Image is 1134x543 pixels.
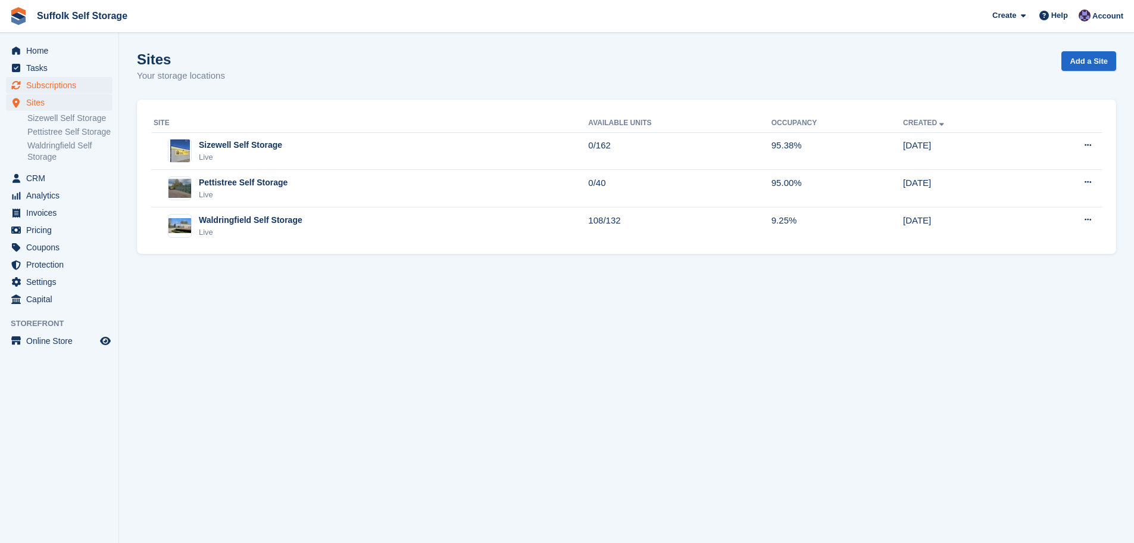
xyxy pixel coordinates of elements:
[6,94,113,111] a: menu
[199,189,288,201] div: Live
[903,132,1029,170] td: [DATE]
[26,274,98,290] span: Settings
[588,132,771,170] td: 0/162
[32,6,132,26] a: Suffolk Self Storage
[6,42,113,59] a: menu
[26,256,98,273] span: Protection
[6,170,113,187] a: menu
[199,226,302,238] div: Live
[6,291,113,308] a: menu
[6,333,113,349] a: menu
[26,239,98,256] span: Coupons
[26,42,98,59] span: Home
[199,176,288,189] div: Pettistree Self Storage
[27,126,113,138] a: Pettistree Self Storage
[6,204,113,221] a: menu
[903,119,946,127] a: Created
[26,94,98,111] span: Sites
[6,256,113,273] a: menu
[771,170,903,207] td: 95.00%
[1061,51,1116,71] a: Add a Site
[1079,10,1091,21] img: Toby
[26,291,98,308] span: Capital
[137,51,225,67] h1: Sites
[771,132,903,170] td: 95.38%
[588,207,771,244] td: 108/132
[27,140,113,163] a: Waldringfield Self Storage
[6,60,113,76] a: menu
[992,10,1016,21] span: Create
[903,207,1029,244] td: [DATE]
[771,114,903,133] th: Occupancy
[26,333,98,349] span: Online Store
[903,170,1029,207] td: [DATE]
[170,139,190,163] img: Image of Sizewell Self Storage site
[771,207,903,244] td: 9.25%
[27,113,113,124] a: Sizewell Self Storage
[6,77,113,94] a: menu
[11,318,118,330] span: Storefront
[26,204,98,221] span: Invoices
[10,7,27,25] img: stora-icon-8386f47178a22dfd0bd8f6a31ec36ba5ce8667c1dd55bd0f319d3a0aa187defe.svg
[1092,10,1123,22] span: Account
[6,222,113,238] a: menu
[26,222,98,238] span: Pricing
[6,239,113,256] a: menu
[26,187,98,204] span: Analytics
[151,114,588,133] th: Site
[137,69,225,83] p: Your storage locations
[26,60,98,76] span: Tasks
[6,187,113,204] a: menu
[1051,10,1068,21] span: Help
[26,77,98,94] span: Subscriptions
[199,151,282,163] div: Live
[98,334,113,348] a: Preview store
[6,274,113,290] a: menu
[588,114,771,133] th: Available Units
[168,179,191,198] img: Image of Pettistree Self Storage site
[588,170,771,207] td: 0/40
[26,170,98,187] span: CRM
[199,214,302,226] div: Waldringfield Self Storage
[168,218,191,233] img: Image of Waldringfield Self Storage site
[199,139,282,151] div: Sizewell Self Storage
